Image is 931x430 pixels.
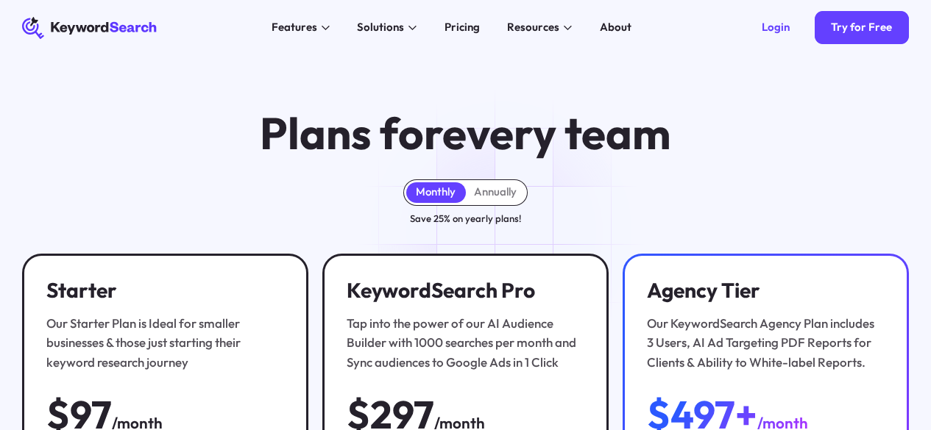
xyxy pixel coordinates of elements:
div: Solutions [357,19,404,36]
div: Our KeywordSearch Agency Plan includes 3 Users, AI Ad Targeting PDF Reports for Clients & Ability... [647,314,879,372]
div: Our Starter Plan is Ideal for smaller businesses & those just starting their keyword research jou... [46,314,279,372]
div: Monthly [416,185,456,199]
div: Tap into the power of our AI Audience Builder with 1000 searches per month and Sync audiences to ... [347,314,579,372]
h3: Agency Tier [647,278,879,302]
h3: Starter [46,278,279,302]
div: Features [272,19,317,36]
span: every team [442,105,670,161]
h1: Plans for [260,110,670,157]
div: Annually [474,185,517,199]
div: Pricing [445,19,480,36]
div: Try for Free [831,21,892,35]
a: Login [746,11,807,44]
div: Resources [507,19,559,36]
a: About [592,17,640,39]
div: About [600,19,631,36]
div: Login [762,21,790,35]
a: Pricing [436,17,489,39]
a: Try for Free [815,11,909,44]
h3: KeywordSearch Pro [347,278,579,302]
div: Save 25% on yearly plans! [410,211,521,226]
